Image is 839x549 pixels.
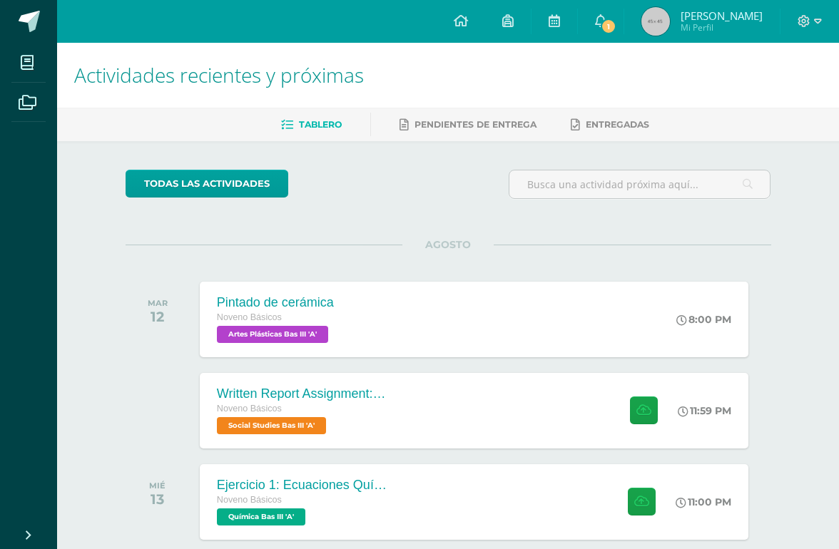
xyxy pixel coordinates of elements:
[641,7,670,36] img: 45x45
[217,386,388,401] div: Written Report Assignment: How Innovation Is Helping Guatemala Grow
[509,170,771,198] input: Busca una actividad próxima aquí...
[415,119,537,130] span: Pendientes de entrega
[217,508,305,525] span: Química Bas III 'A'
[681,21,763,34] span: Mi Perfil
[601,19,616,34] span: 1
[681,9,763,23] span: [PERSON_NAME]
[149,491,166,508] div: 13
[149,481,166,491] div: MIÉ
[400,113,537,136] a: Pendientes de entrega
[217,295,334,310] div: Pintado de cerámica
[281,113,342,136] a: Tablero
[678,404,731,417] div: 11:59 PM
[586,119,649,130] span: Entregadas
[126,170,288,197] a: todas las Actividades
[217,478,388,493] div: Ejercicio 1: Ecuaciones Químicas
[676,313,731,326] div: 8:00 PM
[217,312,282,322] span: Noveno Básicos
[74,61,364,88] span: Actividades recientes y próximas
[571,113,649,136] a: Entregadas
[217,495,282,505] span: Noveno Básicos
[676,496,731,508] div: 11:00 PM
[217,404,282,414] span: Noveno Básicos
[148,308,168,325] div: 12
[217,326,328,343] span: Artes Plásticas Bas III 'A'
[299,119,342,130] span: Tablero
[217,417,326,434] span: Social Studies Bas III 'A'
[402,238,494,251] span: AGOSTO
[148,298,168,308] div: MAR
